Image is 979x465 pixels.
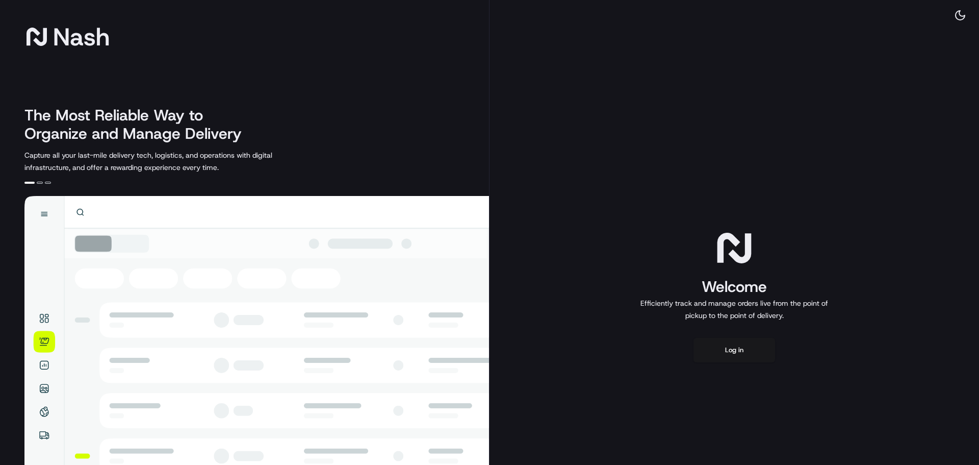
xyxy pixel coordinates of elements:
[53,27,110,47] span: Nash
[636,297,832,322] p: Efficiently track and manage orders live from the point of pickup to the point of delivery.
[636,277,832,297] h1: Welcome
[24,149,318,174] p: Capture all your last-mile delivery tech, logistics, and operations with digital infrastructure, ...
[693,338,775,362] button: Log in
[24,106,253,143] h2: The Most Reliable Way to Organize and Manage Delivery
